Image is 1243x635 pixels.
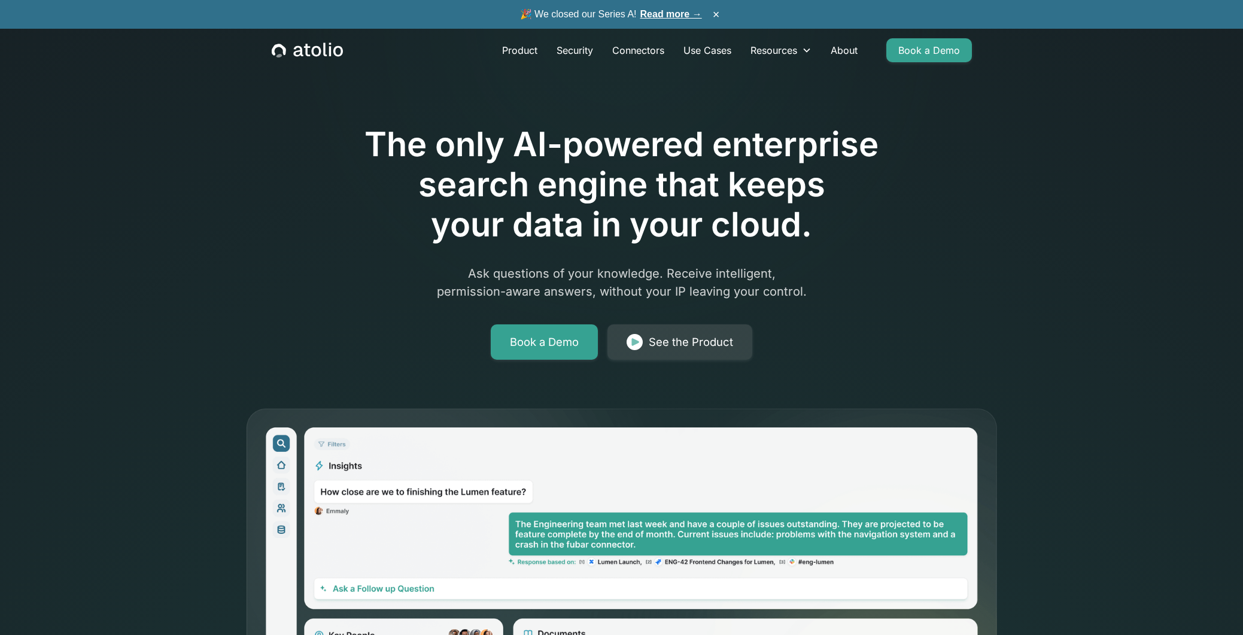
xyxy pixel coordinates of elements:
[640,9,702,19] a: Read more →
[649,334,733,351] div: See the Product
[392,265,852,300] p: Ask questions of your knowledge. Receive intelligent, permission-aware answers, without your IP l...
[607,324,752,360] a: See the Product
[315,124,928,245] h1: The only AI-powered enterprise search engine that keeps your data in your cloud.
[886,38,972,62] a: Book a Demo
[674,38,741,62] a: Use Cases
[709,8,724,21] button: ×
[272,42,343,58] a: home
[603,38,674,62] a: Connectors
[547,38,603,62] a: Security
[741,38,821,62] div: Resources
[493,38,547,62] a: Product
[750,43,797,57] div: Resources
[821,38,867,62] a: About
[491,324,598,360] a: Book a Demo
[520,7,702,22] span: 🎉 We closed our Series A!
